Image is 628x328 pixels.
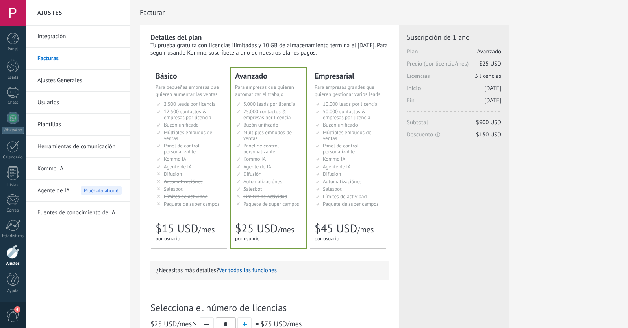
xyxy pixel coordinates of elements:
[323,163,351,170] span: Agente de IA
[323,142,359,155] span: Panel de control personalizable
[407,131,501,138] span: Descuento
[315,84,380,98] span: Para empresas grandes que quieren gestionar varios leads
[37,202,122,224] a: Fuentes de conocimiento de IA
[2,261,24,266] div: Ajustes
[323,101,378,107] span: 10.000 leads por licencia
[26,180,130,202] li: Agente de IA
[323,156,345,162] span: Kommo IA
[2,75,24,80] div: Leads
[2,234,24,239] div: Estadísticas
[315,235,339,242] span: por usuario
[315,72,382,80] div: Empresarial
[323,201,379,207] span: Paquete de super campos
[278,225,294,235] span: /mes
[26,26,130,48] li: Integración
[235,72,302,80] div: Avanzado
[156,267,383,274] p: ¿Necesitas más detalles?
[479,60,501,68] span: $25 USD
[243,193,287,200] span: Límites de actividad
[235,84,294,98] span: Para empresas que quieren automatizar el trabajo
[323,178,362,185] span: Automatizaciónes
[37,92,122,114] a: Usuarios
[2,289,24,294] div: Ayuda
[26,202,130,223] li: Fuentes de conocimiento de IA
[323,193,367,200] span: Límites de actividad
[164,156,186,162] span: Kommo IA
[37,158,122,180] a: Kommo IA
[407,33,501,42] span: Suscripción de 1 año
[243,129,292,142] span: Múltiples embudos de ventas
[164,186,183,192] span: Salesbot
[243,156,266,162] span: Kommo IA
[235,235,260,242] span: por usuario
[475,72,501,80] span: 3 licencias
[37,180,70,202] span: Agente de IA
[2,182,24,188] div: Listas
[323,129,371,142] span: Múltiples embudos de ventas
[150,42,389,57] div: Tu prueba gratuita con licencias ilimitadas y 10 GB de almacenamiento termina el [DATE]. Para seg...
[2,47,24,52] div: Panel
[156,221,198,236] span: $15 USD
[323,108,370,121] span: 50.000 contactos & empresas por licencia
[243,171,261,177] span: Difusión
[37,136,122,158] a: Herramientas de comunicación
[164,129,212,142] span: Múltiples embudos de ventas
[407,85,501,97] span: Inicio
[243,122,278,128] span: Buzón unificado
[26,48,130,70] li: Facturas
[484,97,501,104] span: [DATE]
[323,171,341,177] span: Difusión
[323,122,358,128] span: Buzón unificado
[37,114,122,136] a: Plantillas
[407,72,501,85] span: Licencias
[37,70,122,92] a: Ajustes Generales
[140,8,165,17] span: Facturar
[243,142,279,155] span: Panel de control personalizable
[26,136,130,158] li: Herramientas de comunicación
[156,84,219,98] span: Para pequeñas empresas que quieren aumentar las ventas
[164,101,216,107] span: 2.500 leads por licencia
[2,155,24,160] div: Calendario
[315,221,357,236] span: $45 USD
[235,221,278,236] span: $25 USD
[484,85,501,92] span: [DATE]
[243,108,291,121] span: 25.000 contactos & empresas por licencia
[164,122,199,128] span: Buzón unificado
[156,235,180,242] span: por usuario
[243,201,299,207] span: Paquete de super campos
[26,92,130,114] li: Usuarios
[164,171,182,177] span: Difusión
[357,225,374,235] span: /mes
[150,33,202,42] b: Detalles del plan
[2,127,24,134] div: WhatsApp
[164,142,200,155] span: Panel de control personalizable
[164,201,220,207] span: Paquete de super campos
[37,48,122,70] a: Facturas
[219,267,277,274] button: Ver todas las funciones
[37,26,122,48] a: Integración
[26,114,130,136] li: Plantillas
[243,163,271,170] span: Agente de IA
[164,193,208,200] span: Límites de actividad
[476,119,501,126] span: $900 USD
[407,60,501,72] span: Precio (por licencia/mes)
[477,48,501,55] span: Avanzado
[243,101,295,107] span: 5.000 leads por licencia
[14,306,20,313] span: 4
[243,186,262,192] span: Salesbot
[323,186,342,192] span: Salesbot
[37,180,122,202] a: Agente de IA Pruébalo ahora!
[150,302,389,314] span: Selecciona el número de licencias
[2,100,24,105] div: Chats
[243,178,282,185] span: Automatizaciónes
[164,108,211,121] span: 12.500 contactos & empresas por licencia
[407,97,501,109] span: Fin
[164,178,203,185] span: Automatizaciónes
[26,158,130,180] li: Kommo IA
[81,186,122,195] span: Pruébalo ahora!
[407,48,501,60] span: Plan
[156,72,222,80] div: Básico
[2,208,24,213] div: Correo
[473,131,501,138] span: - $150 USD
[26,70,130,92] li: Ajustes Generales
